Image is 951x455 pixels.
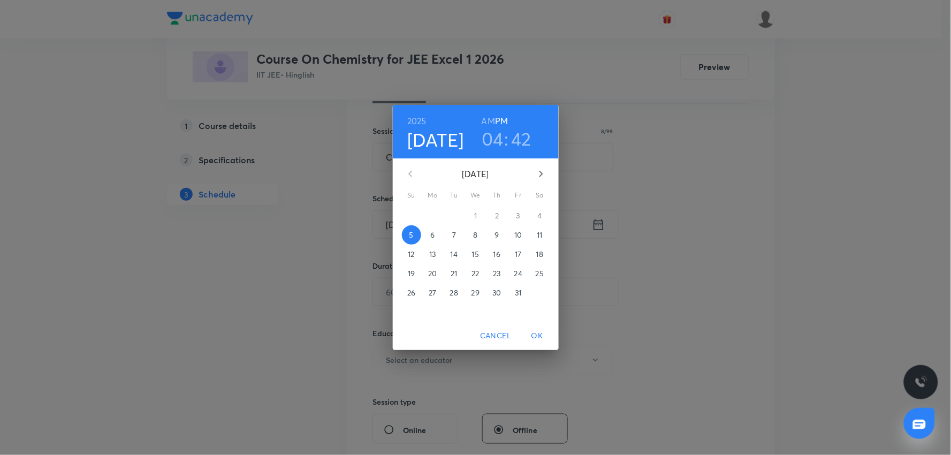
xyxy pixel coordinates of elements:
span: Su [402,190,421,201]
p: 17 [515,249,521,260]
button: 04 [482,127,504,150]
button: 13 [423,245,443,264]
p: 24 [514,268,522,279]
p: 26 [407,287,415,298]
p: 10 [514,230,522,240]
p: 28 [450,287,458,298]
span: Fr [509,190,528,201]
button: 12 [402,245,421,264]
button: 29 [466,283,485,302]
p: 15 [472,249,479,260]
button: PM [495,113,508,128]
button: AM [482,113,495,128]
span: Cancel [480,329,511,343]
button: 22 [466,264,485,283]
span: We [466,190,485,201]
p: 13 [429,249,436,260]
button: 15 [466,245,485,264]
p: 29 [471,287,480,298]
p: 30 [492,287,501,298]
button: 14 [445,245,464,264]
p: 22 [471,268,479,279]
p: 18 [536,249,543,260]
button: 10 [509,225,528,245]
p: 6 [430,230,435,240]
button: 31 [509,283,528,302]
button: OK [520,326,554,346]
button: 26 [402,283,421,302]
p: 23 [493,268,500,279]
p: 25 [536,268,544,279]
p: 9 [494,230,499,240]
span: Tu [445,190,464,201]
h3: : [505,127,509,150]
button: 27 [423,283,443,302]
button: [DATE] [407,128,464,151]
p: 16 [493,249,500,260]
button: 6 [423,225,443,245]
button: 16 [488,245,507,264]
p: 11 [537,230,542,240]
button: Cancel [476,326,515,346]
button: 42 [511,127,531,150]
button: 21 [445,264,464,283]
p: 21 [451,268,457,279]
p: 7 [452,230,456,240]
p: 5 [409,230,413,240]
button: 8 [466,225,485,245]
p: [DATE] [423,168,528,180]
span: OK [524,329,550,343]
span: Sa [530,190,550,201]
button: 24 [509,264,528,283]
button: 20 [423,264,443,283]
p: 12 [408,249,414,260]
button: 28 [445,283,464,302]
button: 18 [530,245,550,264]
p: 31 [515,287,521,298]
button: 5 [402,225,421,245]
span: Mo [423,190,443,201]
p: 27 [429,287,436,298]
span: Th [488,190,507,201]
p: 20 [428,268,437,279]
button: 7 [445,225,464,245]
button: 2025 [407,113,427,128]
button: 17 [509,245,528,264]
button: 23 [488,264,507,283]
button: 11 [530,225,550,245]
p: 14 [451,249,458,260]
p: 8 [473,230,477,240]
p: 19 [408,268,415,279]
button: 9 [488,225,507,245]
button: 19 [402,264,421,283]
button: 25 [530,264,550,283]
button: 30 [488,283,507,302]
